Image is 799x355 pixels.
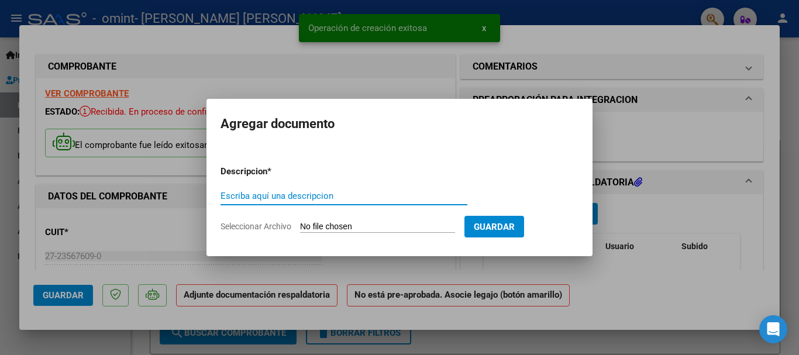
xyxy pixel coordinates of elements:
[221,165,328,178] p: Descripcion
[759,315,787,343] div: Open Intercom Messenger
[221,222,291,231] span: Seleccionar Archivo
[221,113,578,135] h2: Agregar documento
[464,216,524,237] button: Guardar
[474,222,515,232] span: Guardar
